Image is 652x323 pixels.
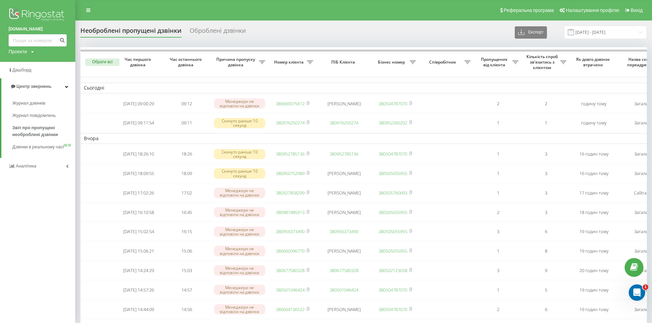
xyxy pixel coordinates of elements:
td: 3 [474,223,522,241]
a: 380956373490 [276,228,305,234]
td: 6 [522,300,570,319]
span: Дзвінки в реальному часі [12,144,64,150]
td: [DATE] 14:57:26 [115,281,163,299]
td: [DATE] 14:44:09 [115,300,163,319]
td: 6 [522,223,570,241]
div: Проекти [9,48,27,55]
td: [PERSON_NAME] [317,242,371,260]
div: Оброблені дзвінки [190,27,246,38]
td: 14:57 [163,281,210,299]
div: Необроблені пропущені дзвінки [80,27,181,38]
span: Бізнес номер [375,59,410,65]
a: Журнал дзвінків [12,97,75,109]
td: [PERSON_NAME] [317,95,371,113]
td: 18 годин тому [570,203,618,221]
td: 3 [522,145,570,163]
td: [PERSON_NAME] [317,184,371,202]
a: 380677580328 [276,267,305,273]
td: [DATE] 17:02:26 [115,184,163,202]
iframe: Intercom live chat [629,284,645,301]
a: 380502123058 [379,267,407,273]
a: 380952260202 [379,120,407,126]
div: Менеджери не відповіли на дзвінок [214,98,265,109]
td: 19 годин тому [570,281,618,299]
td: [PERSON_NAME] [317,300,371,319]
div: Менеджери не відповіли на дзвінок [214,285,265,295]
span: Центр звернень [16,84,51,89]
td: 3 [522,184,570,202]
td: [DATE] 18:09:55 [115,164,163,183]
span: 1 [643,284,648,290]
td: 1 [474,145,522,163]
td: 16:45 [163,203,210,221]
td: 19 годин тому [570,242,618,260]
td: [DATE] 18:26:10 [115,145,163,163]
a: 380956373490 [330,228,358,234]
a: 380505760693 [379,190,407,196]
button: Експорт [515,26,547,39]
a: 380501046424 [330,287,358,293]
td: годину тому [570,95,618,113]
div: Скинуто раніше 10 секунд [214,168,265,178]
span: Номер клієнта [272,59,307,65]
td: 19 годин тому [570,300,618,319]
a: 380504787070 [379,100,407,107]
td: 15:03 [163,261,210,280]
td: 2 [522,95,570,113]
td: 2 [474,203,522,221]
td: 1 [474,281,522,299]
td: 3 [522,203,570,221]
a: 380660096770 [276,248,305,254]
td: 16 годин тому [570,164,618,183]
td: 3 [522,164,570,183]
td: 16 годин тому [570,145,618,163]
a: 380507858299 [276,190,305,196]
td: [PERSON_NAME] [317,164,371,183]
div: Менеджери не відповіли на дзвінок [214,227,265,237]
td: [DATE] 09:11:54 [115,114,163,132]
td: 19 годин тому [570,223,618,241]
div: Скинуто раніше 10 секунд [214,149,265,159]
td: 9 [522,261,570,280]
td: 1 [474,184,522,202]
td: 3 [474,261,522,280]
a: 380987485913 [276,209,305,215]
td: 1 [474,164,522,183]
a: 380505055955 [379,209,407,215]
a: 380504787070 [379,287,407,293]
td: [PERSON_NAME] [317,203,371,221]
td: 17:02 [163,184,210,202]
span: Пропущених від клієнта [477,57,512,67]
td: 16:15 [163,223,210,241]
a: 380505055955 [379,170,407,176]
button: Обрати всі [85,58,119,66]
span: ПІБ Клієнта [322,59,366,65]
a: 380976250274 [276,120,305,126]
a: 380501046424 [276,287,305,293]
td: 5 [522,281,570,299]
a: 380669375612 [276,100,305,107]
a: Дзвінки в реальному часіNEW [12,141,75,153]
td: 1 [474,114,522,132]
a: 380505055955 [379,228,407,234]
span: Дашборд [12,67,31,72]
td: [DATE] 09:00:29 [115,95,163,113]
div: Скинуто раніше 10 секунд [214,118,265,128]
td: 09:12 [163,95,210,113]
a: Журнал повідомлень [12,109,75,122]
a: 380976250274 [330,120,358,126]
div: Менеджери не відповіли на дзвінок [214,246,265,256]
a: Звіт про пропущені необроблені дзвінки [12,122,75,141]
a: 380664136522 [276,306,305,312]
td: [DATE] 14:24:29 [115,261,163,280]
span: Журнал повідомлень [12,112,56,119]
a: 380504787070 [379,151,407,157]
td: 15:06 [163,242,210,260]
div: Менеджери не відповіли на дзвінок [214,265,265,275]
a: Центр звернень [1,78,75,95]
td: 09:11 [163,114,210,132]
td: [DATE] 16:10:58 [115,203,163,221]
td: 14:56 [163,300,210,319]
div: Менеджери не відповіли на дзвінок [214,207,265,217]
span: Співробітник [423,59,464,65]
